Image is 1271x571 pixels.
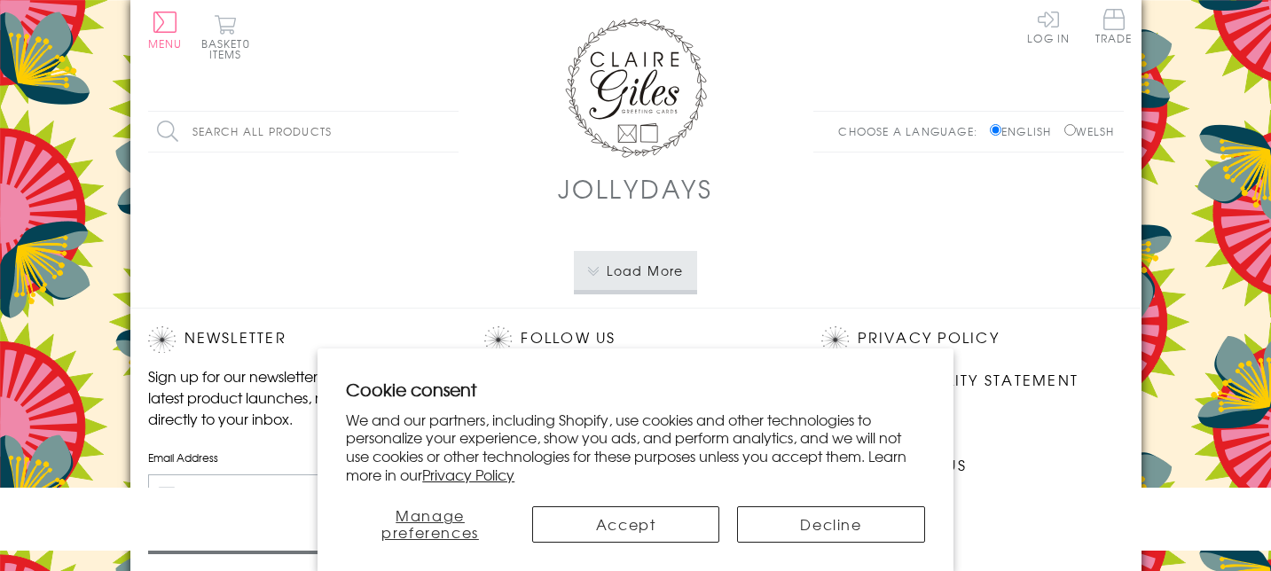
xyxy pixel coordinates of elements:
[1064,123,1115,139] label: Welsh
[441,112,459,152] input: Search
[1027,9,1070,43] a: Log In
[532,506,719,543] button: Accept
[484,326,786,353] h2: Follow Us
[148,112,459,152] input: Search all products
[858,326,999,350] a: Privacy Policy
[838,123,986,139] p: Choose a language:
[1064,124,1076,136] input: Welsh
[565,18,707,158] img: Claire Giles Greetings Cards
[990,123,1060,139] label: English
[148,326,450,353] h2: Newsletter
[209,35,250,62] span: 0 items
[201,14,250,59] button: Basket0 items
[148,474,450,514] input: harry@hogwarts.edu
[422,464,514,485] a: Privacy Policy
[574,251,697,290] button: Load More
[148,365,450,429] p: Sign up for our newsletter to receive the latest product launches, news and offers directly to yo...
[346,411,925,484] p: We and our partners, including Shopify, use cookies and other technologies to personalize your ex...
[858,369,1079,393] a: Accessibility Statement
[1095,9,1133,43] span: Trade
[737,506,924,543] button: Decline
[148,35,183,51] span: Menu
[346,377,925,402] h2: Cookie consent
[990,124,1001,136] input: English
[148,450,450,465] label: Email Address
[558,170,713,207] h1: JollyDays
[381,505,479,543] span: Manage preferences
[148,12,183,49] button: Menu
[1095,9,1133,47] a: Trade
[346,506,514,543] button: Manage preferences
